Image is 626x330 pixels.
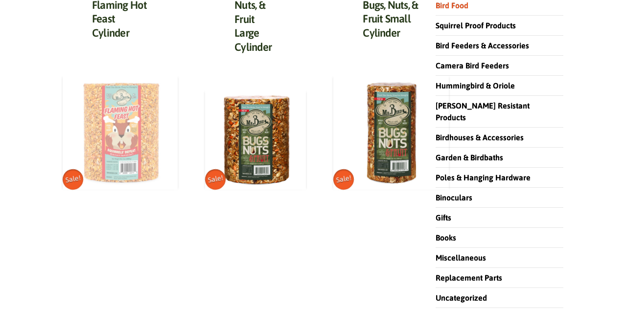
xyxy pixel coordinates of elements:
a: Miscellaneous [436,253,486,262]
a: Replacement Parts [436,273,502,282]
a: [PERSON_NAME] Resistant Products [436,101,530,122]
a: Books [436,233,456,242]
a: Camera Bird Feeders [436,61,509,70]
a: Gifts [436,213,451,222]
a: Uncategorized [436,293,487,302]
span: Sale! [332,167,356,191]
a: Birdhouses & Accessories [436,133,524,142]
a: Bird Food [436,1,468,10]
a: Poles & Hanging Hardware [436,173,531,182]
a: Bird Feeders & Accessories [436,41,529,50]
a: Hummingbird & Oriole [436,81,515,90]
span: Sale! [204,167,228,191]
a: Garden & Birdbaths [436,153,503,162]
a: Squirrel Proof Products [436,21,516,30]
a: Binoculars [436,193,472,202]
span: Sale! [61,167,85,191]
